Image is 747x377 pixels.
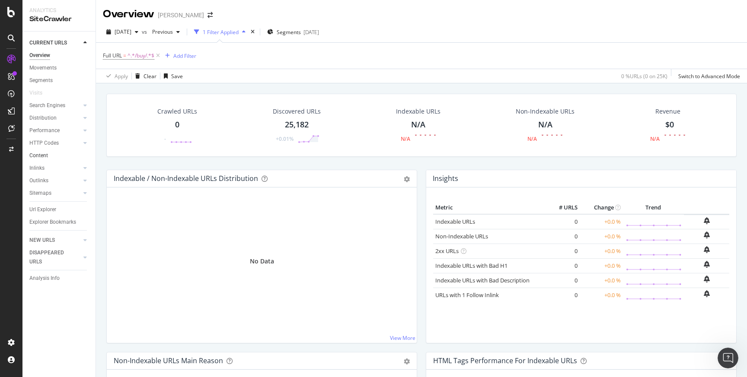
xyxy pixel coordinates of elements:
div: Analytics [29,7,89,14]
a: Movements [29,63,89,73]
td: +0.0 % [580,258,623,273]
div: Search Engines [29,101,65,110]
div: Add Filter [173,52,196,60]
button: Previous [149,25,183,39]
td: 0 [545,214,580,229]
button: Add Filter [162,51,196,61]
th: # URLS [545,201,580,214]
div: Switch to Advanced Mode [678,73,740,80]
span: $0 [665,119,674,130]
div: Content [29,151,48,160]
div: Performance [29,126,60,135]
button: Segments[DATE] [264,25,322,39]
span: Segments [277,29,301,36]
div: N/A [538,119,552,130]
span: Full URL [103,52,122,59]
span: 2025 Aug. 29th [115,28,131,35]
div: CURRENT URLS [29,38,67,48]
button: Clear [132,69,156,83]
button: Apply [103,69,128,83]
div: Outlinks [29,176,48,185]
div: bell-plus [704,261,710,268]
td: 0 [545,288,580,302]
div: HTML Tags Performance for Indexable URLs [433,356,577,365]
div: N/A [401,135,410,143]
a: Overview [29,51,89,60]
h4: Insights [433,173,458,184]
button: Switch to Advanced Mode [675,69,740,83]
div: Segments [29,76,53,85]
a: Distribution [29,114,81,123]
td: 0 [545,258,580,273]
div: gear [404,358,410,364]
div: N/A [411,119,425,130]
th: Metric [433,201,545,214]
div: Distribution [29,114,57,123]
th: Change [580,201,623,214]
div: Movements [29,63,57,73]
div: Explorer Bookmarks [29,218,76,227]
th: Trend [623,201,684,214]
div: Non-Indexable URLs Main Reason [114,356,223,365]
a: Segments [29,76,89,85]
div: Discovered URLs [273,107,321,116]
a: URLs with 1 Follow Inlink [435,291,499,299]
a: Explorer Bookmarks [29,218,89,227]
span: Previous [149,28,173,35]
div: Analysis Info [29,274,60,283]
div: 0 [175,119,179,130]
a: DISAPPEARED URLS [29,248,81,266]
div: No Data [250,257,274,266]
div: bell-plus [704,290,710,297]
div: N/A [527,135,537,143]
div: NEW URLS [29,236,55,245]
a: HTTP Codes [29,139,81,148]
button: Save [160,69,183,83]
div: Overview [103,7,154,22]
div: [PERSON_NAME] [158,11,204,19]
div: Inlinks [29,164,45,173]
div: Crawled URLs [157,107,197,116]
div: bell-plus [704,217,710,224]
div: times [249,28,256,36]
a: CURRENT URLS [29,38,81,48]
td: +0.0 % [580,273,623,288]
td: 0 [545,273,580,288]
div: 25,182 [285,119,309,130]
div: bell-plus [704,246,710,253]
a: Inlinks [29,164,81,173]
div: DISAPPEARED URLS [29,248,73,266]
button: 1 Filter Applied [191,25,249,39]
div: Clear [144,73,156,80]
div: - [164,135,166,143]
td: +0.0 % [580,244,623,258]
div: 0 % URLs ( 0 on 25K ) [621,73,667,80]
td: 0 [545,229,580,244]
td: 0 [545,244,580,258]
a: 2xx URLs [435,247,459,255]
span: ^.*/buy/.*$ [128,50,154,62]
div: Apply [115,73,128,80]
iframe: Intercom live chat [718,348,738,368]
div: gear [404,176,410,182]
div: Sitemaps [29,189,51,198]
a: Outlinks [29,176,81,185]
div: arrow-right-arrow-left [207,12,213,18]
a: View More [390,334,415,342]
a: NEW URLS [29,236,81,245]
span: = [123,52,126,59]
div: +0.01% [276,135,294,143]
button: [DATE] [103,25,142,39]
div: Url Explorer [29,205,56,214]
td: +0.0 % [580,288,623,302]
div: [DATE] [303,29,319,36]
a: Indexable URLs [435,218,475,225]
div: 1 Filter Applied [203,29,239,36]
a: Indexable URLs with Bad H1 [435,262,508,269]
a: Sitemaps [29,189,81,198]
div: Indexable / Non-Indexable URLs Distribution [114,174,258,183]
div: Save [171,73,183,80]
a: Non-Indexable URLs [435,232,488,240]
span: vs [142,28,149,35]
div: bell-plus [704,231,710,238]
